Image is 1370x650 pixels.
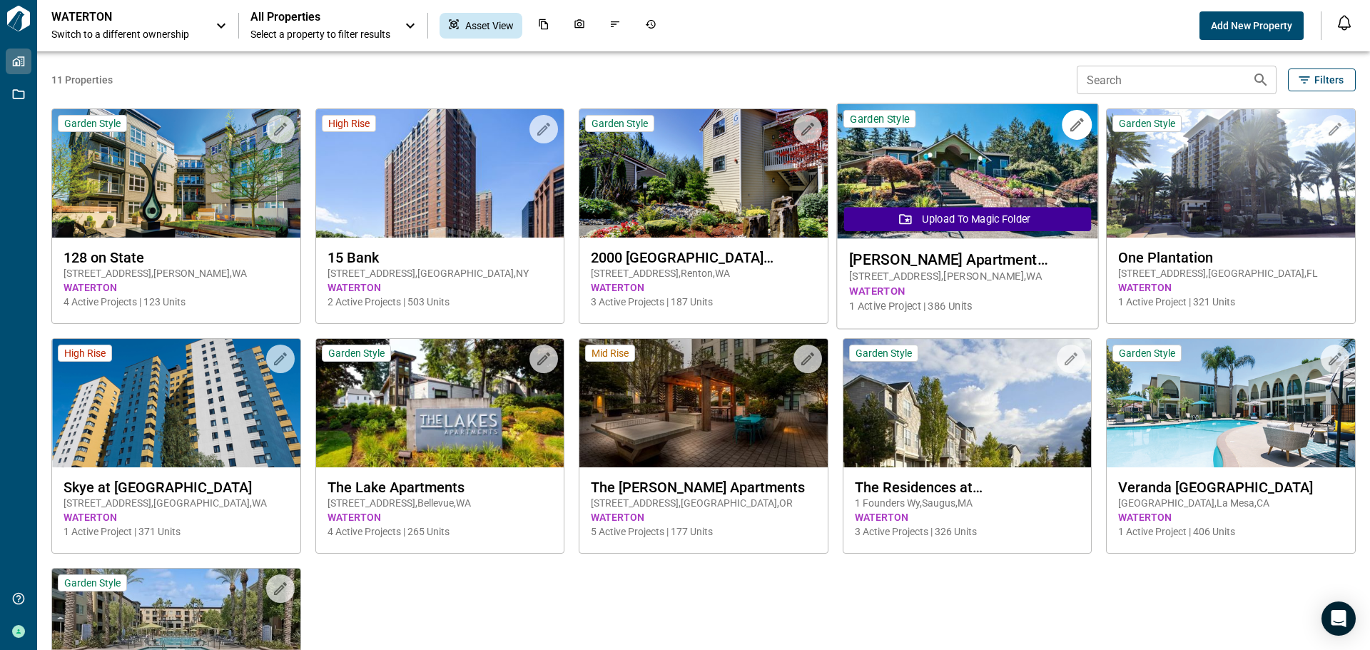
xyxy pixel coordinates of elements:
[1288,68,1356,91] button: Filters
[51,27,201,41] span: Switch to a different ownership
[1199,11,1304,40] button: Add New Property
[592,117,648,130] span: Garden Style
[591,510,816,524] span: WATERTON
[1118,479,1344,496] span: Veranda [GEOGRAPHIC_DATA]
[1247,66,1275,94] button: Search properties
[52,339,300,467] img: property-asset
[328,117,370,130] span: High Rise
[1118,249,1344,266] span: One Plantation
[250,27,390,41] span: Select a property to filter results
[849,299,1085,314] span: 1 Active Project | 386 Units
[328,266,553,280] span: [STREET_ADDRESS] , [GEOGRAPHIC_DATA] , NY
[1314,73,1344,87] span: Filters
[64,577,121,589] span: Garden Style
[856,347,912,360] span: Garden Style
[51,10,180,24] p: WATERTON
[849,250,1085,268] span: [PERSON_NAME] Apartment Homes
[64,249,289,266] span: 128 on State
[1118,280,1344,295] span: WATERTON
[1118,524,1344,539] span: 1 Active Project | 406 Units
[328,479,553,496] span: The Lake Apartments
[529,13,558,39] div: Documents
[565,13,594,39] div: Photos
[591,496,816,510] span: [STREET_ADDRESS] , [GEOGRAPHIC_DATA] , OR
[328,496,553,510] span: [STREET_ADDRESS] , Bellevue , WA
[601,13,629,39] div: Issues & Info
[1333,11,1356,34] button: Open notification feed
[64,479,289,496] span: Skye at [GEOGRAPHIC_DATA]
[1107,109,1355,238] img: property-asset
[51,73,1071,87] span: 11 Properties
[465,19,514,33] span: Asset View
[1211,19,1292,33] span: Add New Property
[64,280,289,295] span: WATERTON
[591,266,816,280] span: [STREET_ADDRESS] , Renton , WA
[850,112,909,126] span: Garden Style
[64,295,289,309] span: 4 Active Projects | 123 Units
[591,479,816,496] span: The [PERSON_NAME] Apartments
[64,117,121,130] span: Garden Style
[1119,117,1175,130] span: Garden Style
[591,524,816,539] span: 5 Active Projects | 177 Units
[440,13,522,39] div: Asset View
[636,13,665,39] div: Job History
[592,347,629,360] span: Mid Rise
[855,496,1080,510] span: 1 Founders Wy , Saugus , MA
[328,524,553,539] span: 4 Active Projects | 265 Units
[855,510,1080,524] span: WATERTON
[1118,266,1344,280] span: [STREET_ADDRESS] , [GEOGRAPHIC_DATA] , FL
[849,284,1085,299] span: WATERTON
[843,339,1092,467] img: property-asset
[316,339,564,467] img: property-asset
[579,339,828,467] img: property-asset
[250,10,390,24] span: All Properties
[1107,339,1355,467] img: property-asset
[1321,601,1356,636] div: Open Intercom Messenger
[591,280,816,295] span: WATERTON
[52,109,300,238] img: property-asset
[64,496,289,510] span: [STREET_ADDRESS] , [GEOGRAPHIC_DATA] , WA
[64,347,106,360] span: High Rise
[579,109,828,238] img: property-asset
[1118,295,1344,309] span: 1 Active Project | 321 Units
[1119,347,1175,360] span: Garden Style
[837,104,1097,239] img: property-asset
[1118,510,1344,524] span: WATERTON
[64,510,289,524] span: WATERTON
[855,479,1080,496] span: The Residences at [PERSON_NAME][GEOGRAPHIC_DATA]
[849,269,1085,284] span: [STREET_ADDRESS] , [PERSON_NAME] , WA
[64,266,289,280] span: [STREET_ADDRESS] , [PERSON_NAME] , WA
[328,295,553,309] span: 2 Active Projects | 503 Units
[328,280,553,295] span: WATERTON
[855,524,1080,539] span: 3 Active Projects | 326 Units
[591,295,816,309] span: 3 Active Projects | 187 Units
[591,249,816,266] span: 2000 [GEOGRAPHIC_DATA][US_STATE] Apartments
[1118,496,1344,510] span: [GEOGRAPHIC_DATA] , La Mesa , CA
[328,249,553,266] span: 15 Bank
[328,510,553,524] span: WATERTON
[64,524,289,539] span: 1 Active Project | 371 Units
[316,109,564,238] img: property-asset
[328,347,385,360] span: Garden Style
[844,207,1091,231] button: Upload to Magic Folder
